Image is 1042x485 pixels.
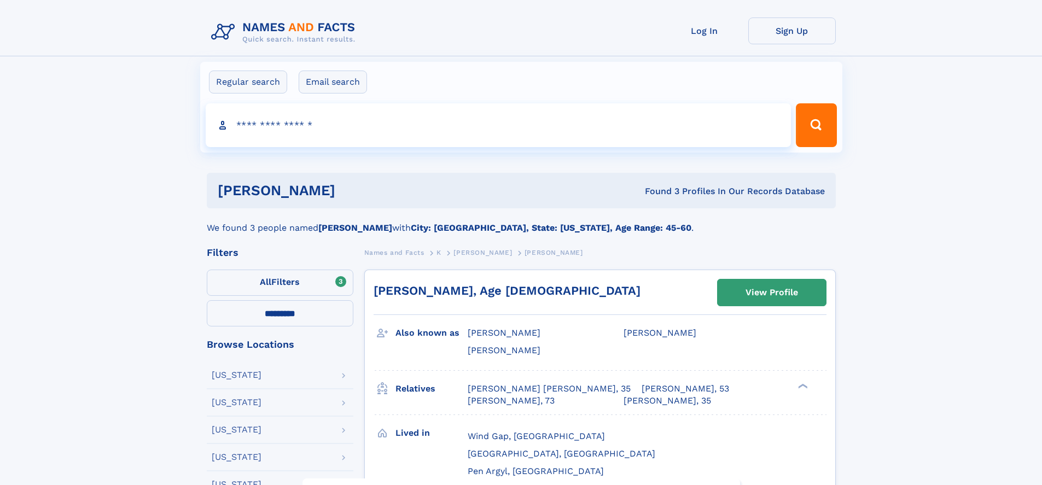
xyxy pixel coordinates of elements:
[411,223,691,233] b: City: [GEOGRAPHIC_DATA], State: [US_STATE], Age Range: 45-60
[468,431,605,441] span: Wind Gap, [GEOGRAPHIC_DATA]
[718,279,826,306] a: View Profile
[395,424,468,442] h3: Lived in
[364,246,424,259] a: Names and Facts
[796,103,836,147] button: Search Button
[468,383,631,395] a: [PERSON_NAME] [PERSON_NAME], 35
[207,208,836,235] div: We found 3 people named with .
[468,328,540,338] span: [PERSON_NAME]
[212,453,261,461] div: [US_STATE]
[318,223,392,233] b: [PERSON_NAME]
[395,379,468,398] h3: Relatives
[453,249,512,256] span: [PERSON_NAME]
[212,398,261,407] div: [US_STATE]
[207,340,353,349] div: Browse Locations
[624,395,711,407] a: [PERSON_NAME], 35
[661,17,748,44] a: Log In
[525,249,583,256] span: [PERSON_NAME]
[490,185,825,197] div: Found 3 Profiles In Our Records Database
[206,103,791,147] input: search input
[209,71,287,94] label: Regular search
[453,246,512,259] a: [PERSON_NAME]
[436,249,441,256] span: K
[207,270,353,296] label: Filters
[795,382,808,389] div: ❯
[468,448,655,459] span: [GEOGRAPHIC_DATA], [GEOGRAPHIC_DATA]
[642,383,729,395] a: [PERSON_NAME], 53
[218,184,490,197] h1: [PERSON_NAME]
[746,280,798,305] div: View Profile
[374,284,641,297] a: [PERSON_NAME], Age [DEMOGRAPHIC_DATA]
[468,395,555,407] a: [PERSON_NAME], 73
[260,277,271,287] span: All
[748,17,836,44] a: Sign Up
[436,246,441,259] a: K
[207,248,353,258] div: Filters
[212,371,261,379] div: [US_STATE]
[468,345,540,355] span: [PERSON_NAME]
[207,17,364,47] img: Logo Names and Facts
[299,71,367,94] label: Email search
[395,324,468,342] h3: Also known as
[468,466,604,476] span: Pen Argyl, [GEOGRAPHIC_DATA]
[212,425,261,434] div: [US_STATE]
[624,328,696,338] span: [PERSON_NAME]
